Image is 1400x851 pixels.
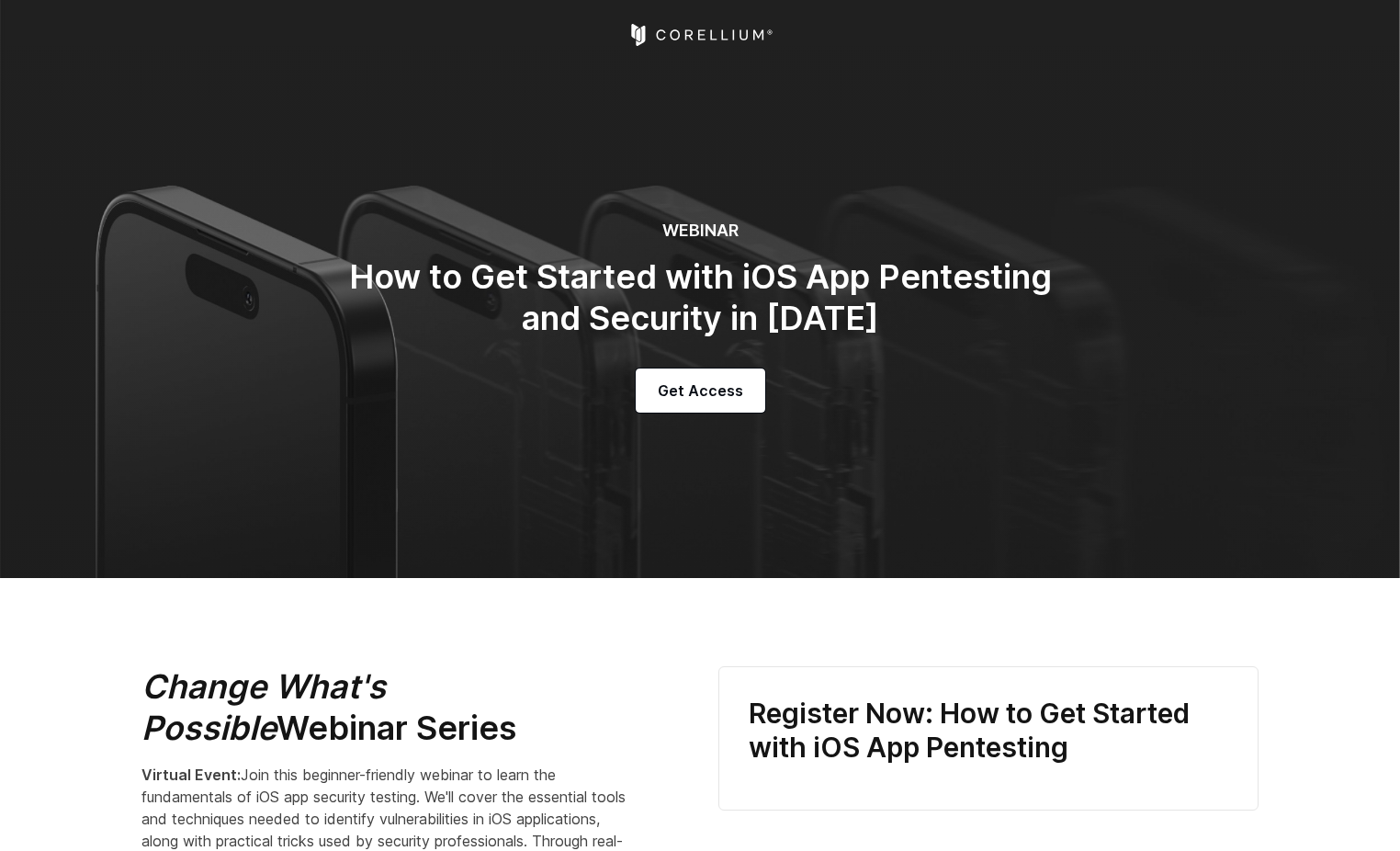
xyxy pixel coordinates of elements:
[749,697,1228,766] h3: Register Now: How to Get Started with iOS App Pentesting
[636,369,765,413] a: Get Access
[141,666,386,748] em: Change What's Possible
[627,24,773,46] a: Corellium Home
[333,256,1067,339] h2: How to Get Started with iOS App Pentesting and Security in [DATE]
[333,221,1067,242] h6: WEBINAR
[141,766,241,784] strong: Virtual Event:
[658,380,743,402] span: Get Access
[141,666,638,749] h2: Webinar Series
